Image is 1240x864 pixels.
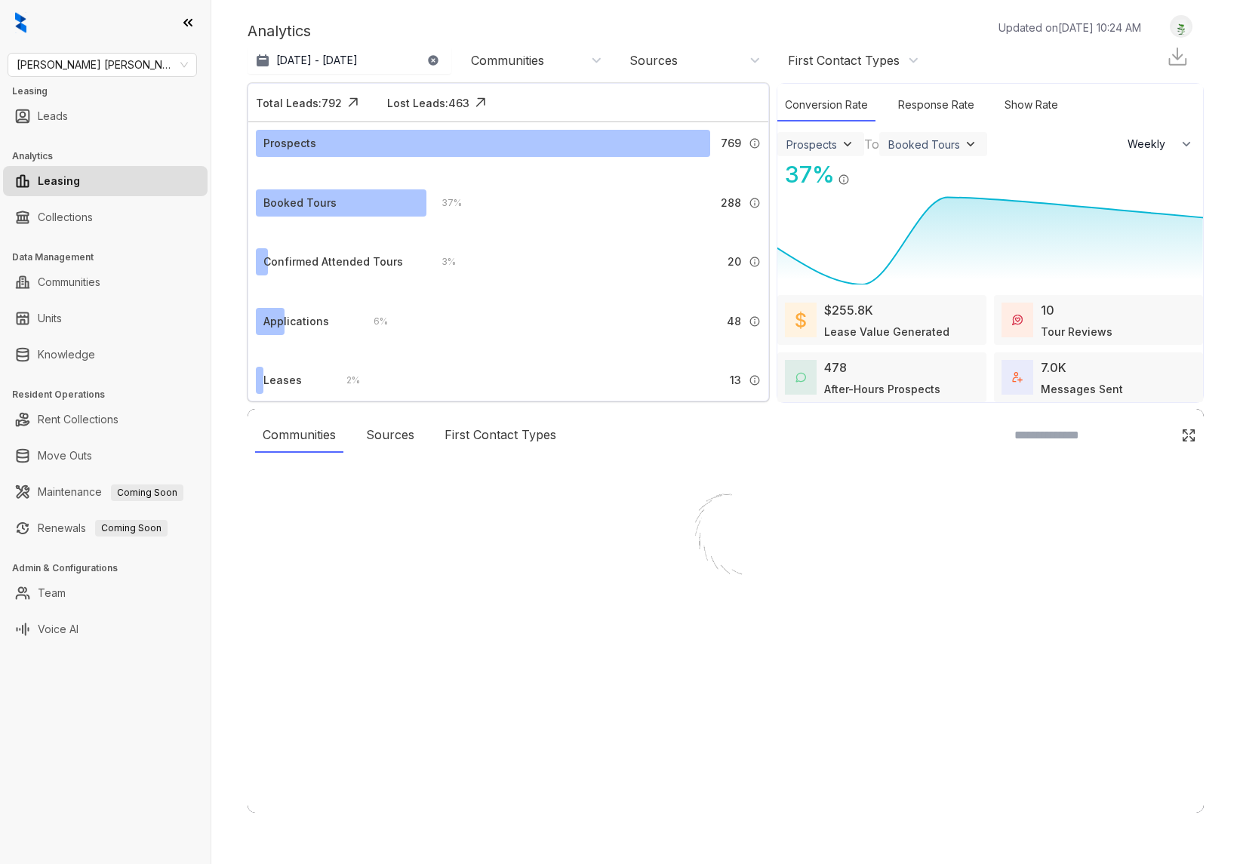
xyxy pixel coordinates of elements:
[38,202,93,232] a: Collections
[38,101,68,131] a: Leads
[3,267,208,297] li: Communities
[3,477,208,507] li: Maintenance
[1041,358,1066,377] div: 7.0K
[1041,324,1112,340] div: Tour Reviews
[777,89,875,121] div: Conversion Rate
[1041,381,1123,397] div: Messages Sent
[3,614,208,644] li: Voice AI
[3,303,208,334] li: Units
[469,91,492,114] img: Click Icon
[255,418,343,453] div: Communities
[1012,315,1023,325] img: TourReviews
[38,404,118,435] a: Rent Collections
[749,197,761,209] img: Info
[1118,131,1203,158] button: Weekly
[838,174,850,186] img: Info
[38,513,168,543] a: RenewalsComing Soon
[12,85,211,98] h3: Leasing
[426,254,456,270] div: 3 %
[1149,429,1162,441] img: SearchIcon
[471,52,544,69] div: Communities
[3,101,208,131] li: Leads
[727,313,741,330] span: 48
[749,256,761,268] img: Info
[342,91,365,114] img: Click Icon
[728,254,741,270] span: 20
[629,52,678,69] div: Sources
[1041,301,1054,319] div: 10
[777,158,835,192] div: 37 %
[38,340,95,370] a: Knowledge
[824,381,940,397] div: After-Hours Prospects
[1012,372,1023,383] img: TotalFum
[651,462,802,613] img: Loader
[38,267,100,297] a: Communities
[12,561,211,575] h3: Admin & Configurations
[38,578,66,608] a: Team
[38,303,62,334] a: Units
[12,149,211,163] h3: Analytics
[256,95,342,111] div: Total Leads: 792
[3,578,208,608] li: Team
[1171,19,1192,35] img: UserAvatar
[824,358,847,377] div: 478
[699,613,752,628] div: Loading...
[1128,137,1174,152] span: Weekly
[824,301,873,319] div: $255.8K
[263,372,302,389] div: Leases
[248,47,451,74] button: [DATE] - [DATE]
[3,404,208,435] li: Rent Collections
[358,418,422,453] div: Sources
[891,89,982,121] div: Response Rate
[15,12,26,33] img: logo
[998,20,1141,35] p: Updated on [DATE] 10:24 AM
[721,135,741,152] span: 769
[1166,45,1189,68] img: Download
[788,52,900,69] div: First Contact Types
[276,53,358,68] p: [DATE] - [DATE]
[864,135,879,153] div: To
[850,160,872,183] img: Click Icon
[795,372,806,383] img: AfterHoursConversations
[997,89,1066,121] div: Show Rate
[38,166,80,196] a: Leasing
[3,441,208,471] li: Move Outs
[795,311,806,329] img: LeaseValue
[263,313,329,330] div: Applications
[111,484,183,501] span: Coming Soon
[331,372,360,389] div: 2 %
[786,138,837,151] div: Prospects
[263,135,316,152] div: Prospects
[248,20,311,42] p: Analytics
[963,137,978,152] img: ViewFilterArrow
[263,254,403,270] div: Confirmed Attended Tours
[3,202,208,232] li: Collections
[730,372,741,389] span: 13
[749,315,761,327] img: Info
[17,54,188,76] span: Gates Hudson
[824,324,949,340] div: Lease Value Generated
[1181,428,1196,443] img: Click Icon
[749,137,761,149] img: Info
[263,195,337,211] div: Booked Tours
[840,137,855,152] img: ViewFilterArrow
[3,166,208,196] li: Leasing
[12,251,211,264] h3: Data Management
[888,138,960,151] div: Booked Tours
[95,520,168,537] span: Coming Soon
[12,388,211,401] h3: Resident Operations
[358,313,388,330] div: 6 %
[749,374,761,386] img: Info
[437,418,564,453] div: First Contact Types
[387,95,469,111] div: Lost Leads: 463
[426,195,462,211] div: 37 %
[38,441,92,471] a: Move Outs
[3,340,208,370] li: Knowledge
[3,513,208,543] li: Renewals
[38,614,78,644] a: Voice AI
[721,195,741,211] span: 288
